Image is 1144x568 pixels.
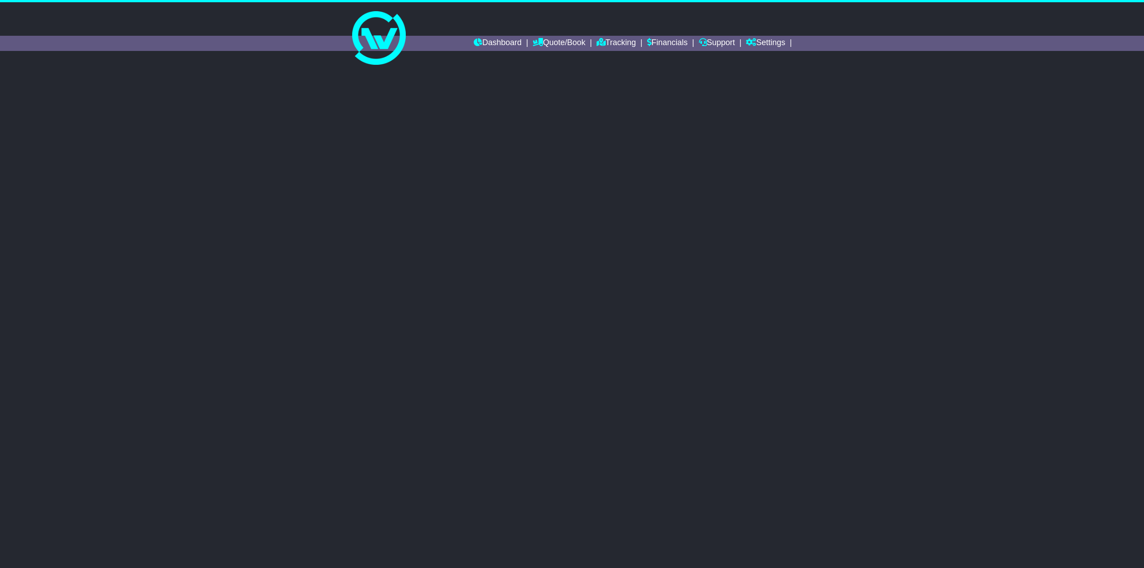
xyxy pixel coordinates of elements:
a: Settings [746,36,785,51]
a: Tracking [597,36,636,51]
a: Dashboard [474,36,522,51]
a: Support [699,36,735,51]
a: Financials [647,36,688,51]
a: Quote/Book [533,36,585,51]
